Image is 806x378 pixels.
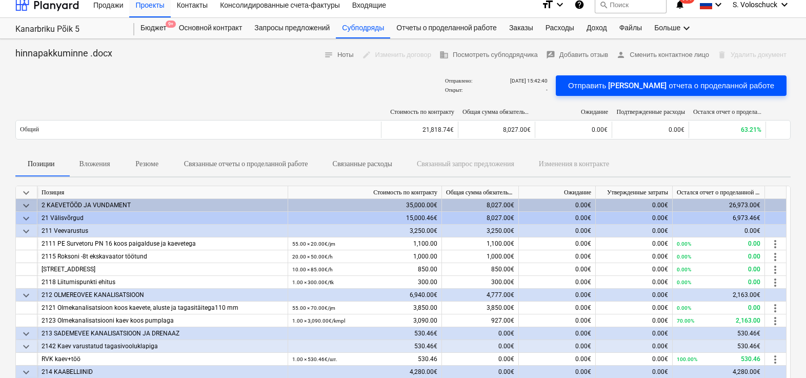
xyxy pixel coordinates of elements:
[28,158,55,169] p: Позиции
[648,18,699,38] div: Больше
[673,327,765,340] div: 530.46€
[580,18,613,38] div: Доход
[652,304,668,311] span: 0.00€
[519,186,596,199] div: Ожидание
[288,340,442,353] div: 530.46€
[673,289,765,302] div: 2,163.00€
[288,199,442,212] div: 35,000.00€
[381,122,458,138] div: 21,818.74€
[542,47,613,63] button: Добавить отзыв
[442,225,519,237] div: 3,250.00€
[37,186,288,199] div: Позиция
[519,327,596,340] div: 0.00€
[42,327,284,340] div: 213 SADEMEVEE KANALISATSIOON JA DRENAAZ
[556,75,787,96] button: Отправить [PERSON_NAME] отчета о проделанной работе
[333,158,392,169] p: Связанные расходы
[336,18,390,38] a: Субподряды
[503,126,531,133] span: 8,027.00€
[677,280,691,285] small: 0.00%
[519,225,596,237] div: 0.00€
[42,250,284,263] div: 2115 Roksoni -8t ekskavaator töötund
[442,199,519,212] div: 8,027.00€
[677,305,691,311] small: 0.00%
[20,187,32,199] span: keyboard_arrow_down
[292,263,437,276] div: 850.00
[673,225,765,237] div: 0.00€
[292,318,345,324] small: 1.00 × 3,090.00€ / kmpl
[42,289,284,302] div: 212 OLMEREOVEE KANALISATSIOON
[184,158,308,169] p: Связанные отчеты о проделанной работе
[673,199,765,212] div: 26,973.00€
[596,327,673,340] div: 0.00€
[652,266,668,273] span: 0.00€
[539,18,580,38] a: Расходы
[575,278,591,286] span: 0.00€
[288,327,442,340] div: 530.46€
[288,289,442,302] div: 6,940.00€
[134,18,173,38] div: Бюджет
[575,317,591,324] span: 0.00€
[320,47,358,63] button: Ноты
[510,77,548,84] p: [DATE] 15:42:40
[173,18,249,38] a: Основной контракт
[673,186,765,199] div: Остался отчет о проделанной работе
[592,126,608,133] span: 0.00€
[519,289,596,302] div: 0.00€
[491,317,514,324] span: 927.00€
[324,50,333,59] span: notes
[769,251,781,263] span: more_vert
[292,353,437,366] div: 530.46
[673,340,765,353] div: 530.46€
[288,212,442,225] div: 15,000.46€
[669,126,684,133] span: 0.00€
[42,212,284,225] div: 21 Välisvõrgud
[42,302,284,314] div: 2121 Olmekanalisatsioon koos kaevete, aluste ja tagasitäitega110 mm
[503,18,539,38] a: Заказы
[677,237,760,250] div: 0.00
[491,266,514,273] span: 850.00€
[248,18,336,38] a: Запросы предложений
[439,49,538,61] span: Посмотреть субподрядчика
[596,212,673,225] div: 0.00€
[693,108,762,116] div: Остался отчет о проделанной работе
[677,353,760,366] div: 530.46
[79,158,110,169] p: Вложения
[652,240,668,247] span: 0.00€
[596,199,673,212] div: 0.00€
[599,1,608,9] span: search
[292,241,335,247] small: 55.00 × 20.00€ / jm
[613,18,648,38] a: Файлы
[42,276,284,289] div: 2118 Liitumispunkti ehitus
[20,212,32,225] span: keyboard_arrow_down
[575,240,591,247] span: 0.00€
[741,126,761,133] span: 63.21%
[42,340,284,353] div: 2142 Kaev varustatud tagasivooluklapiga
[677,276,760,289] div: 0.00
[462,108,531,116] div: Общая сумма обязательств
[20,125,39,134] p: Общий
[519,212,596,225] div: 0.00€
[596,225,673,237] div: 0.00€
[769,238,781,250] span: more_vert
[769,353,781,366] span: more_vert
[15,47,112,59] p: hinnapakkuminne .docx
[616,108,685,116] div: Подтвержденные расходы
[292,267,333,272] small: 10.00 × 85.00€ / h
[616,49,709,61] span: Сменить контактное лицо
[135,158,159,169] p: Резюме
[652,317,668,324] span: 0.00€
[42,314,284,327] div: 2123 Olmekanalisatsiooni kaev koos pumplaga
[20,200,32,212] span: keyboard_arrow_down
[673,212,765,225] div: 6,973.46€
[575,266,591,273] span: 0.00€
[292,254,333,260] small: 20.00 × 50.00€ / h
[442,340,519,353] div: 0.00€
[612,47,713,63] button: Сменить контактное лицо
[487,240,514,247] span: 1,100.00€
[652,278,668,286] span: 0.00€
[445,87,463,93] p: Открыт :
[575,253,591,260] span: 0.00€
